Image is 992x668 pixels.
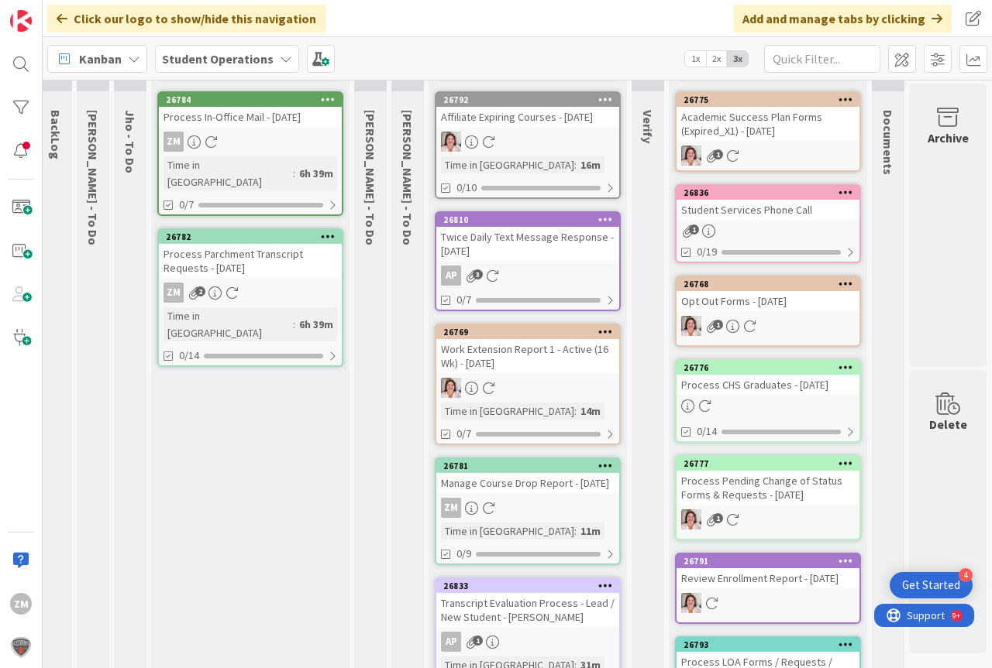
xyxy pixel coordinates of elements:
div: Get Started [902,577,960,593]
div: ZM [159,283,342,303]
div: 26782 [166,231,342,242]
div: 26782Process Parchment Transcript Requests - [DATE] [159,230,342,278]
span: Kanban [79,50,122,68]
div: Time in [GEOGRAPHIC_DATA] [164,156,293,190]
div: ZM [159,132,342,152]
div: Process Parchment Transcript Requests - [DATE] [159,244,342,278]
div: 26833 [436,579,619,593]
div: 26784 [159,93,342,107]
a: 26792Affiliate Expiring Courses - [DATE]EWTime in [GEOGRAPHIC_DATA]:16m0/10 [435,91,621,199]
div: Opt Out Forms - [DATE] [677,291,859,311]
div: Process CHS Graduates - [DATE] [677,375,859,395]
div: 26769 [436,325,619,339]
div: EW [677,146,859,166]
div: AP [436,265,619,286]
div: Time in [GEOGRAPHIC_DATA] [441,522,574,540]
div: 26792Affiliate Expiring Courses - [DATE] [436,93,619,127]
div: ZM [164,283,184,303]
span: 3x [727,51,748,67]
div: ZM [164,132,184,152]
span: 0/14 [697,423,717,440]
span: : [574,403,577,420]
a: 26777Process Pending Change of Status Forms & Requests - [DATE]EW [675,455,861,540]
div: 26791 [684,556,859,567]
div: 26769 [443,327,619,337]
span: 0/10 [456,180,477,196]
a: 26782Process Parchment Transcript Requests - [DATE]ZMTime in [GEOGRAPHIC_DATA]:6h 39m0/14 [157,228,343,367]
div: 26836 [684,187,859,198]
div: 6h 39m [295,316,337,333]
div: Click our logo to show/hide this navigation [47,5,325,33]
div: 14m [577,403,604,420]
div: Delete [929,415,967,433]
div: 26810 [443,214,619,225]
div: 26775 [684,94,859,105]
span: 0/14 [179,348,199,364]
span: 1 [713,513,723,523]
div: 26792 [443,94,619,105]
span: Verify [640,110,656,143]
img: Visit kanbanzone.com [10,10,32,32]
div: 26836 [677,186,859,200]
div: 16m [577,156,604,173]
div: 26833 [443,581,619,591]
div: EW [436,378,619,398]
div: ZM [10,593,32,615]
img: EW [681,509,701,529]
div: 26781Manage Course Drop Report - [DATE] [436,459,619,493]
div: 26810 [436,213,619,227]
div: 6h 39m [295,165,337,182]
div: 26769Work Extension Report 1 - Active (16 Wk) - [DATE] [436,325,619,373]
div: Twice Daily Text Message Response - [DATE] [436,227,619,261]
div: 26777Process Pending Change of Status Forms & Requests - [DATE] [677,457,859,505]
div: 26781 [436,459,619,473]
div: Affiliate Expiring Courses - [DATE] [436,107,619,127]
div: Open Get Started checklist, remaining modules: 4 [890,572,973,598]
img: EW [441,132,461,152]
div: Process In-Office Mail - [DATE] [159,107,342,127]
div: 9+ [78,6,86,19]
div: EW [677,316,859,336]
span: 1 [473,635,483,646]
div: 26810Twice Daily Text Message Response - [DATE] [436,213,619,261]
span: 2x [706,51,727,67]
div: 26791 [677,554,859,568]
span: 1x [685,51,706,67]
span: Emilie - To Do [85,110,101,245]
div: 26776Process CHS Graduates - [DATE] [677,361,859,395]
div: 11m [577,522,604,540]
div: Archive [928,128,969,147]
div: 26776 [677,361,859,375]
span: : [574,522,577,540]
span: 0/19 [697,244,717,260]
span: 0/9 [456,546,471,562]
span: 0/7 [456,292,471,308]
input: Quick Filter... [764,45,880,73]
div: 26791Review Enrollment Report - [DATE] [677,554,859,588]
span: 1 [689,224,699,235]
div: Time in [GEOGRAPHIC_DATA] [441,403,574,420]
b: Student Operations [162,51,274,67]
img: EW [681,146,701,166]
div: ZM [436,498,619,518]
div: 26836Student Services Phone Call [677,186,859,220]
span: Documents [880,110,896,175]
div: 26793 [684,639,859,650]
img: EW [681,316,701,336]
div: 26784Process In-Office Mail - [DATE] [159,93,342,127]
div: 26792 [436,93,619,107]
div: EW [677,593,859,613]
div: EW [677,509,859,529]
div: 4 [959,568,973,582]
a: 26810Twice Daily Text Message Response - [DATE]AP0/7 [435,211,621,311]
span: Support [33,2,71,21]
div: EW [436,132,619,152]
span: 1 [713,149,723,159]
span: Amanda - To Do [400,110,415,245]
span: : [293,316,295,333]
span: 0/7 [179,197,194,213]
img: EW [441,378,461,398]
a: 26775Academic Success Plan Forms (Expired_X1) - [DATE]EW [675,91,861,172]
div: Time in [GEOGRAPHIC_DATA] [164,307,293,341]
div: 26781 [443,461,619,471]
